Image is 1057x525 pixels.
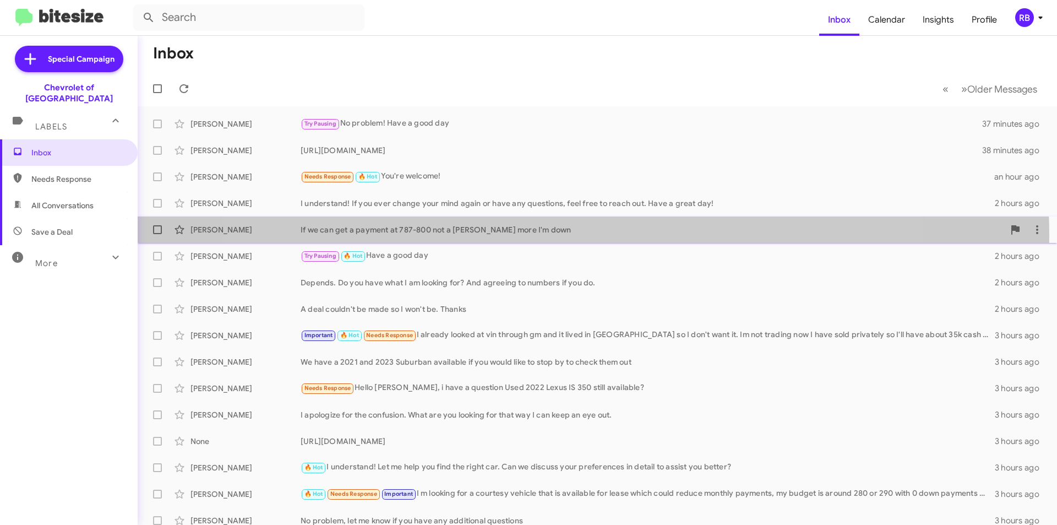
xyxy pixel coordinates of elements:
span: Needs Response [304,173,351,180]
div: Have a good day [301,250,995,262]
div: I m looking for a courtesy vehicle that is available for lease which could reduce monthly payment... [301,488,995,500]
span: Needs Response [31,174,125,185]
div: [PERSON_NAME] [190,383,301,394]
span: Special Campaign [48,53,115,64]
div: Depends. Do you have what I am looking for? And agreeing to numbers if you do. [301,277,995,288]
div: 3 hours ago [995,356,1048,367]
div: 3 hours ago [995,489,1048,500]
div: I understand! If you ever change your mind again or have any questions, feel free to reach out. H... [301,198,995,209]
h1: Inbox [153,45,194,62]
div: [PERSON_NAME] [190,118,301,129]
div: 2 hours ago [995,277,1048,288]
div: 37 minutes ago [982,118,1048,129]
div: 2 hours ago [995,304,1048,315]
span: Important [384,490,413,497]
span: All Conversations [31,200,94,211]
span: Try Pausing [304,120,336,127]
span: Try Pausing [304,252,336,259]
div: We have a 2021 and 2023 Suburban available if you would like to stop by to check them out [301,356,995,367]
div: [PERSON_NAME] [190,409,301,420]
nav: Page navigation example [936,78,1044,100]
div: If we can get a payment at 787-800 not a [PERSON_NAME] more I'm down [301,224,1004,235]
div: 2 hours ago [995,198,1048,209]
div: 3 hours ago [995,383,1048,394]
div: [PERSON_NAME] [190,304,301,315]
a: Calendar [859,4,914,36]
div: an hour ago [994,171,1048,182]
div: 2 hours ago [995,251,1048,262]
button: RB [1006,8,1045,27]
div: I already looked at vin through gm and it lived in [GEOGRAPHIC_DATA] so I don't want it. Im not t... [301,329,995,342]
div: [PERSON_NAME] [190,330,301,341]
div: [PERSON_NAME] [190,145,301,156]
span: 🔥 Hot [340,332,359,339]
div: [PERSON_NAME] [190,356,301,367]
span: Labels [35,122,67,132]
div: 3 hours ago [995,462,1048,473]
div: No problem! Have a good day [301,117,982,130]
div: [URL][DOMAIN_NAME] [301,145,982,156]
div: A deal couldn't be made so I won't be. Thanks [301,304,995,315]
a: Profile [963,4,1006,36]
span: 🔥 Hot [304,464,323,471]
div: [PERSON_NAME] [190,277,301,288]
div: Hello [PERSON_NAME], i have a question Used 2022 Lexus IS 350 still available? [301,382,995,394]
div: [URL][DOMAIN_NAME] [301,436,995,447]
span: Needs Response [304,385,351,392]
a: Inbox [819,4,859,36]
div: 3 hours ago [995,409,1048,420]
span: 🔥 Hot [304,490,323,497]
div: I apologize for the confusion. What are you looking for that way I can keep an eye out. [301,409,995,420]
div: [PERSON_NAME] [190,489,301,500]
div: 3 hours ago [995,330,1048,341]
div: 3 hours ago [995,436,1048,447]
span: 🔥 Hot [358,173,377,180]
input: Search [133,4,364,31]
div: [PERSON_NAME] [190,251,301,262]
div: 38 minutes ago [982,145,1048,156]
div: RB [1015,8,1034,27]
span: 🔥 Hot [344,252,362,259]
span: Save a Deal [31,226,73,237]
a: Special Campaign [15,46,123,72]
span: Older Messages [967,83,1037,95]
div: You're welcome! [301,170,994,183]
span: Inbox [31,147,125,158]
span: Important [304,332,333,339]
div: [PERSON_NAME] [190,171,301,182]
a: Insights [914,4,963,36]
div: [PERSON_NAME] [190,198,301,209]
button: Next [955,78,1044,100]
button: Previous [936,78,955,100]
div: I understand! Let me help you find the right car. Can we discuss your preferences in detail to as... [301,461,995,474]
span: Needs Response [330,490,377,497]
span: Needs Response [366,332,413,339]
div: None [190,436,301,447]
span: » [961,82,967,96]
span: More [35,258,58,268]
div: [PERSON_NAME] [190,224,301,235]
div: [PERSON_NAME] [190,462,301,473]
span: « [942,82,949,96]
